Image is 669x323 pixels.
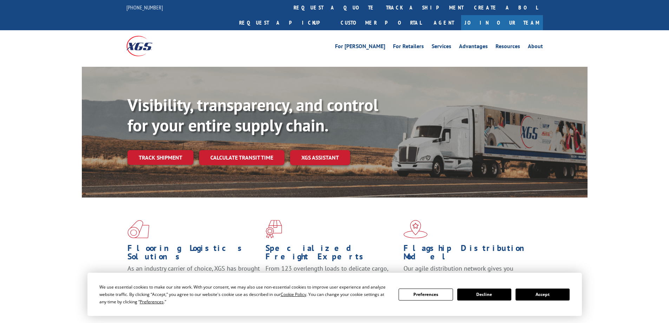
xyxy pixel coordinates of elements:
[404,244,536,264] h1: Flagship Distribution Model
[87,273,582,316] div: Cookie Consent Prompt
[528,44,543,51] a: About
[335,15,427,30] a: Customer Portal
[127,244,260,264] h1: Flooring Logistics Solutions
[459,44,488,51] a: Advantages
[127,264,260,289] span: As an industry carrier of choice, XGS has brought innovation and dedication to flooring logistics...
[127,220,149,238] img: xgs-icon-total-supply-chain-intelligence-red
[427,15,461,30] a: Agent
[127,94,378,136] b: Visibility, transparency, and control for your entire supply chain.
[290,150,350,165] a: XGS ASSISTANT
[393,44,424,51] a: For Retailers
[399,289,453,301] button: Preferences
[335,44,385,51] a: For [PERSON_NAME]
[234,15,335,30] a: Request a pickup
[140,299,164,305] span: Preferences
[127,150,194,165] a: Track shipment
[265,264,398,296] p: From 123 overlength loads to delicate cargo, our experienced staff knows the best way to move you...
[457,289,511,301] button: Decline
[99,283,390,305] div: We use essential cookies to make our site work. With your consent, we may also use non-essential ...
[496,44,520,51] a: Resources
[199,150,284,165] a: Calculate transit time
[516,289,570,301] button: Accept
[404,264,533,281] span: Our agile distribution network gives you nationwide inventory management on demand.
[461,15,543,30] a: Join Our Team
[404,220,428,238] img: xgs-icon-flagship-distribution-model-red
[432,44,451,51] a: Services
[265,244,398,264] h1: Specialized Freight Experts
[126,4,163,11] a: [PHONE_NUMBER]
[281,291,306,297] span: Cookie Policy
[265,220,282,238] img: xgs-icon-focused-on-flooring-red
